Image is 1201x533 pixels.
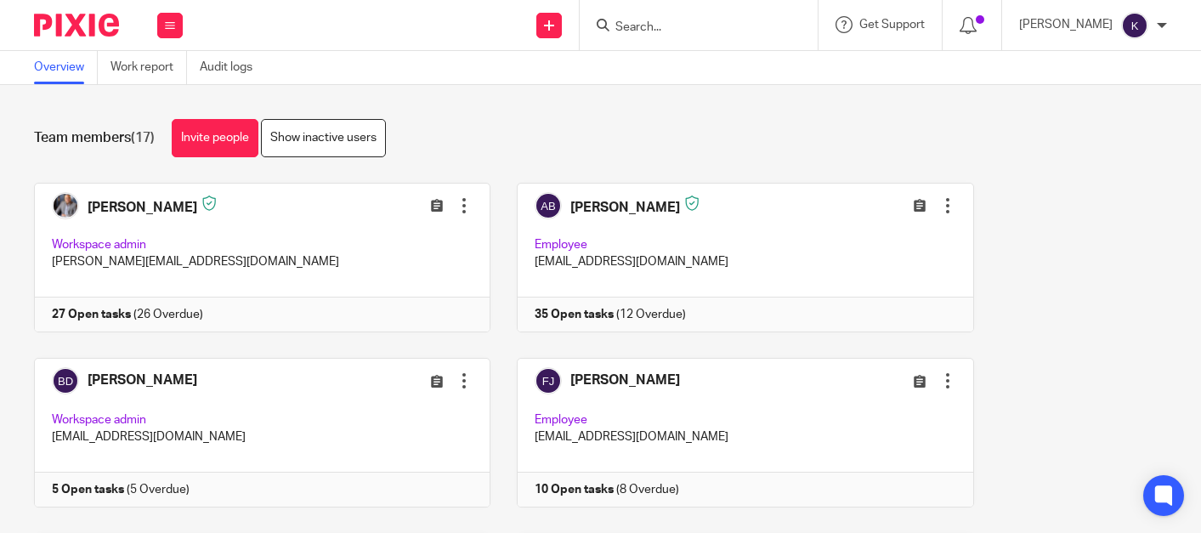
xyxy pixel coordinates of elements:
[34,129,155,147] h1: Team members
[131,131,155,145] span: (17)
[1121,12,1148,39] img: svg%3E
[34,51,98,84] a: Overview
[34,14,119,37] img: Pixie
[1019,16,1113,33] p: [PERSON_NAME]
[110,51,187,84] a: Work report
[614,20,767,36] input: Search
[200,51,265,84] a: Audit logs
[859,19,925,31] span: Get Support
[172,119,258,157] a: Invite people
[261,119,386,157] a: Show inactive users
